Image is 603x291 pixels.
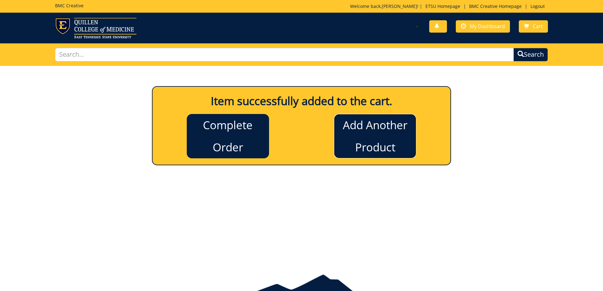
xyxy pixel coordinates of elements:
span: Cart [533,23,543,30]
a: Add Another Product [334,114,416,158]
img: ETSU logo [55,18,136,38]
a: Complete Order [187,114,269,158]
a: Logout [527,3,548,9]
a: BMC Creative Homepage [466,3,525,9]
b: Item successfully added to the cart. [211,93,392,108]
p: Welcome back, ! | | | [350,3,548,9]
a: [PERSON_NAME] [382,3,417,9]
h5: BMC Creative [55,3,84,8]
button: Search [513,48,548,61]
span: My Dashboard [470,23,505,30]
a: ETSU Homepage [422,3,463,9]
input: Search... [55,48,514,61]
a: Cart [519,20,548,33]
a: My Dashboard [456,20,510,33]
